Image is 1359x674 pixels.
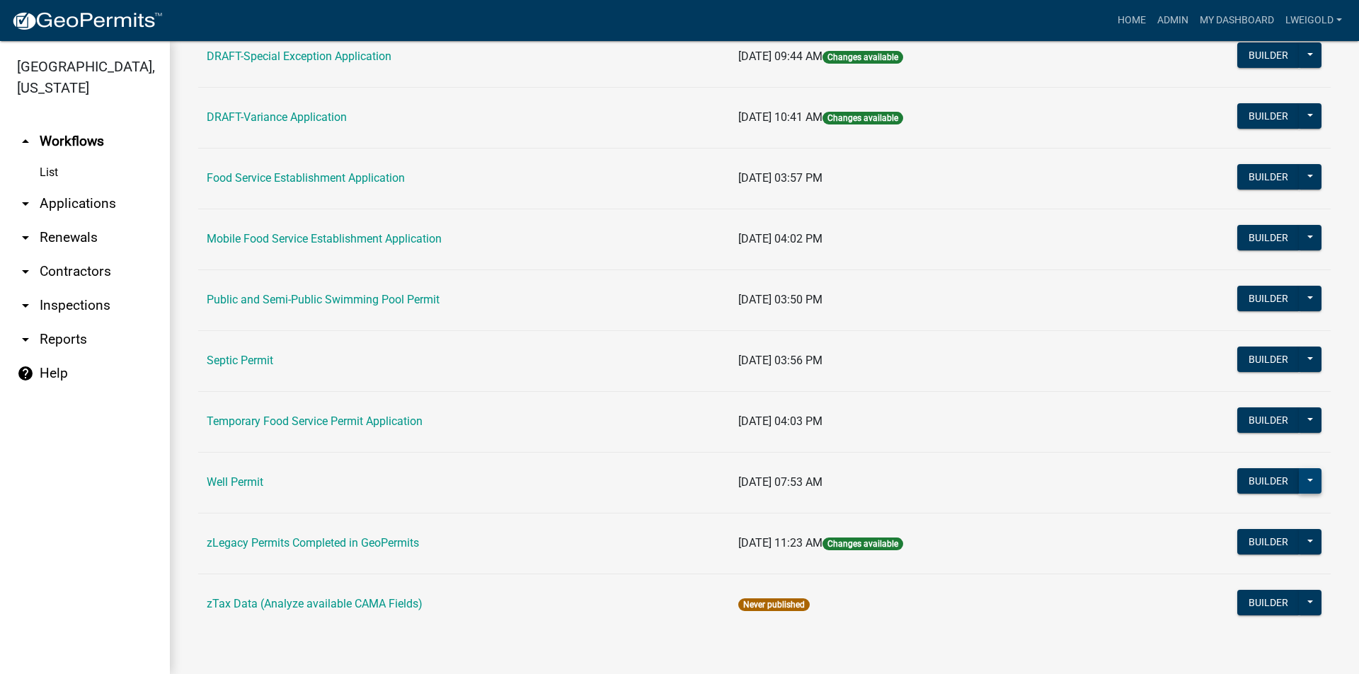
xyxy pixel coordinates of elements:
span: [DATE] 03:50 PM [738,293,822,306]
span: [DATE] 04:03 PM [738,414,822,428]
span: Never published [738,598,810,611]
span: [DATE] 03:56 PM [738,354,822,367]
button: Builder [1237,42,1300,68]
i: help [17,365,34,382]
span: Changes available [822,51,903,64]
a: zLegacy Permits Completed in GeoPermits [207,536,419,550]
button: Builder [1237,103,1300,129]
a: zTax Data (Analyze available CAMA Fields) [207,597,423,610]
span: [DATE] 10:41 AM [738,110,822,124]
span: Changes available [822,538,903,550]
button: Builder [1237,529,1300,554]
i: arrow_drop_down [17,195,34,212]
a: DRAFT-Special Exception Application [207,50,391,63]
a: DRAFT-Variance Application [207,110,347,124]
span: [DATE] 07:53 AM [738,475,822,489]
i: arrow_drop_down [17,263,34,280]
i: arrow_drop_up [17,133,34,150]
button: Builder [1237,590,1300,615]
i: arrow_drop_down [17,229,34,246]
button: Builder [1237,468,1300,494]
a: Admin [1152,7,1194,34]
span: [DATE] 11:23 AM [738,536,822,550]
a: Mobile Food Service Establishment Application [207,232,442,245]
i: arrow_drop_down [17,331,34,348]
a: Public and Semi-Public Swimming Pool Permit [207,293,440,306]
button: Builder [1237,347,1300,372]
button: Builder [1237,407,1300,433]
button: Builder [1237,164,1300,190]
a: lweigold [1280,7,1348,34]
button: Builder [1237,286,1300,311]
a: My Dashboard [1194,7,1280,34]
a: Home [1112,7,1152,34]
i: arrow_drop_down [17,297,34,314]
span: [DATE] 09:44 AM [738,50,822,63]
span: [DATE] 03:57 PM [738,171,822,185]
a: Well Permit [207,475,263,489]
span: [DATE] 04:02 PM [738,232,822,245]
button: Builder [1237,225,1300,250]
a: Food Service Establishment Application [207,171,405,185]
a: Temporary Food Service Permit Application [207,414,423,428]
span: Changes available [822,112,903,124]
a: Septic Permit [207,354,273,367]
